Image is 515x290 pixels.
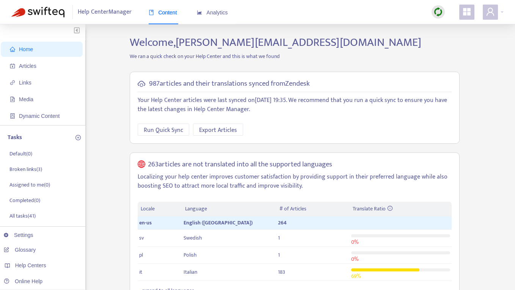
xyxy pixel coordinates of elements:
[184,251,197,259] span: Polish
[351,255,358,263] span: 0 %
[75,135,81,140] span: plus-circle
[149,9,177,16] span: Content
[193,124,243,136] button: Export Articles
[184,268,197,276] span: Italian
[139,218,152,227] span: en-us
[130,33,421,52] span: Welcome, [PERSON_NAME][EMAIL_ADDRESS][DOMAIN_NAME]
[138,202,182,216] th: Locale
[184,218,253,227] span: English ([GEOGRAPHIC_DATA])
[486,7,495,16] span: user
[4,278,42,284] a: Online Help
[19,96,33,102] span: Media
[10,97,15,102] span: file-image
[10,47,15,52] span: home
[9,212,36,220] p: All tasks ( 41 )
[353,205,448,213] div: Translate Ratio
[184,234,202,242] span: Swedish
[199,125,237,135] span: Export Articles
[10,113,15,119] span: container
[19,113,60,119] span: Dynamic Content
[485,260,509,284] iframe: Button to launch messaging window
[124,52,465,60] p: We ran a quick check on your Help Center and this is what we found
[9,165,42,173] p: Broken links ( 3 )
[276,202,350,216] th: # of Articles
[149,10,154,15] span: book
[278,268,285,276] span: 183
[15,262,46,268] span: Help Centers
[78,5,132,19] span: Help Center Manager
[138,96,452,114] p: Your Help Center articles were last synced on [DATE] 19:35 . We recommend that you run a quick sy...
[138,172,452,191] p: Localizing your help center improves customer satisfaction by providing support in their preferre...
[139,251,143,259] span: pl
[149,80,310,88] h5: 987 articles and their translations synced from Zendesk
[138,80,145,88] span: cloud-sync
[197,10,202,15] span: area-chart
[182,202,276,216] th: Language
[9,150,32,158] p: Default ( 0 )
[139,268,142,276] span: it
[138,160,145,169] span: global
[19,46,33,52] span: Home
[9,181,50,189] p: Assigned to me ( 0 )
[278,234,280,242] span: 1
[10,63,15,69] span: account-book
[8,133,22,142] p: Tasks
[351,238,358,246] span: 0 %
[10,80,15,85] span: link
[9,196,40,204] p: Completed ( 0 )
[19,63,36,69] span: Articles
[197,9,228,16] span: Analytics
[138,124,189,136] button: Run Quick Sync
[11,7,64,17] img: Swifteq
[462,7,471,16] span: appstore
[278,218,287,227] span: 264
[4,247,36,253] a: Glossary
[139,234,144,242] span: sv
[278,251,280,259] span: 1
[148,160,332,169] h5: 263 articles are not translated into all the supported languages
[4,232,33,238] a: Settings
[19,80,31,86] span: Links
[351,272,361,281] span: 69 %
[144,125,183,135] span: Run Quick Sync
[433,7,443,17] img: sync.dc5367851b00ba804db3.png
